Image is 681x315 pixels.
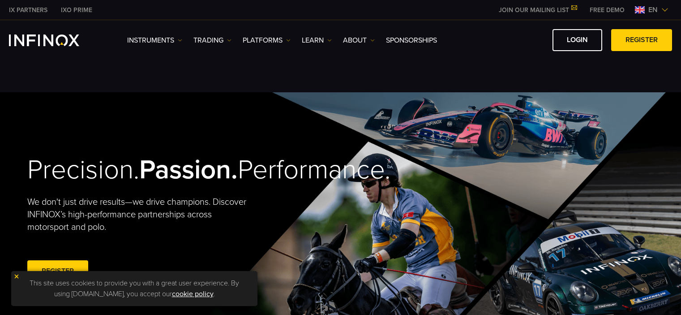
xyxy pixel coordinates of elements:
a: INFINOX MENU [583,5,631,15]
a: INFINOX Logo [9,35,100,46]
a: Instruments [127,35,182,46]
a: TRADING [193,35,231,46]
img: yellow close icon [13,273,20,280]
span: en [645,4,661,15]
a: INFINOX [2,5,54,15]
a: cookie policy [172,289,214,298]
p: This site uses cookies to provide you with a great user experience. By using [DOMAIN_NAME], you a... [16,276,253,302]
a: INFINOX [54,5,99,15]
a: SPONSORSHIPS [386,35,437,46]
a: LOGIN [553,29,602,51]
a: REGISTER [611,29,672,51]
p: We don't just drive results—we drive champions. Discover INFINOX’s high-performance partnerships ... [27,196,253,233]
a: PLATFORMS [243,35,291,46]
h2: Precision. Performance. [27,154,309,186]
strong: Passion. [139,154,238,186]
a: REGISTER [27,260,88,282]
a: JOIN OUR MAILING LIST [492,6,583,14]
a: ABOUT [343,35,375,46]
a: Learn [302,35,332,46]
